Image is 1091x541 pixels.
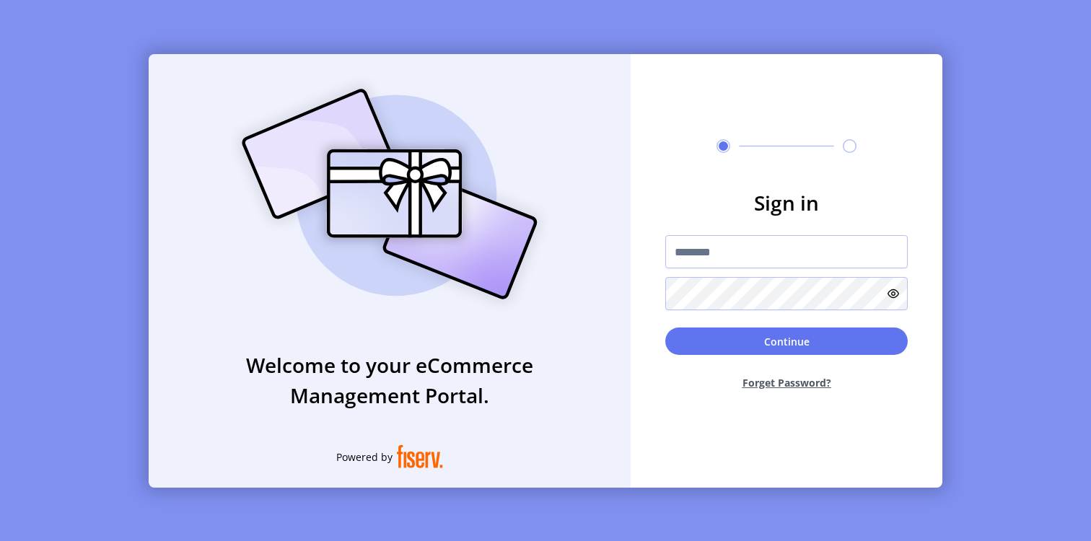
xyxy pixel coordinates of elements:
[220,73,559,315] img: card_Illustration.svg
[665,188,908,218] h3: Sign in
[665,327,908,355] button: Continue
[336,449,393,465] span: Powered by
[149,350,631,410] h3: Welcome to your eCommerce Management Portal.
[665,364,908,402] button: Forget Password?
